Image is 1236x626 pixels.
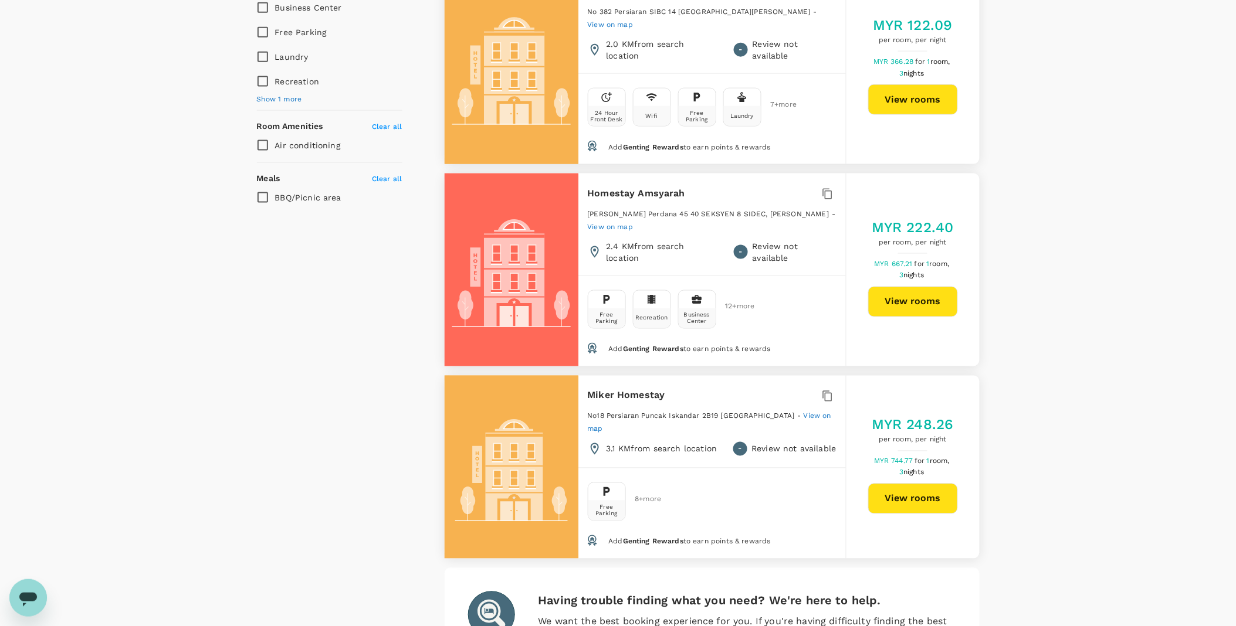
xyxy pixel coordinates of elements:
[899,468,926,477] span: 3
[874,457,915,465] span: MYR 744.77
[753,38,837,62] p: Review not available
[588,412,831,433] span: View on map
[915,457,927,465] span: for
[899,69,926,77] span: 3
[623,537,683,546] span: Genting Rewards
[872,416,954,434] h5: MYR 248.26
[275,3,342,12] span: Business Center
[588,19,634,29] a: View on map
[588,387,665,404] h6: Miker Homestay
[873,57,916,66] span: MYR 366.28
[275,193,341,202] span: BBQ/Picnic area
[588,223,634,231] span: View on map
[591,504,623,517] div: Free Parking
[930,260,950,268] span: room,
[927,457,951,465] span: 1
[771,101,788,108] span: 7 + more
[904,69,925,77] span: nights
[730,113,754,119] div: Laundry
[868,287,958,317] button: View rooms
[681,312,713,325] div: Business Center
[873,16,953,35] h5: MYR 122.09
[868,84,958,115] button: View rooms
[930,57,950,66] span: room,
[607,240,720,264] p: 2.4 KM from search location
[872,434,954,446] span: per room, per night
[257,94,302,106] span: Show 1 more
[608,143,770,151] span: Add to earn points & rewards
[753,240,837,264] p: Review not available
[927,57,952,66] span: 1
[726,303,743,311] span: 12 + more
[899,271,926,280] span: 3
[275,28,327,37] span: Free Parking
[588,222,634,231] a: View on map
[646,113,658,119] div: Wifi
[873,35,953,46] span: per room, per night
[588,21,634,29] span: View on map
[607,443,717,455] p: 3.1 KM from search location
[930,457,950,465] span: room,
[739,246,743,258] span: -
[588,185,686,202] h6: Homestay Amsyarah
[275,77,320,86] span: Recreation
[588,8,811,16] span: No 382 Persiaran SIBC 14 [GEOGRAPHIC_DATA][PERSON_NAME]
[739,44,743,56] span: -
[588,411,831,433] a: View on map
[623,345,683,353] span: Genting Rewards
[916,57,927,66] span: for
[608,537,770,546] span: Add to earn points & rewards
[875,260,915,268] span: MYR 667.21
[904,468,925,477] span: nights
[9,579,47,617] iframe: Button to launch messaging window
[275,141,340,150] span: Air conditioning
[798,412,804,420] span: -
[607,38,720,62] p: 2.0 KM from search location
[635,315,668,321] div: Recreation
[608,345,770,353] span: Add to earn points & rewards
[372,175,402,183] span: Clear all
[915,260,926,268] span: for
[588,412,795,420] span: No18 Persiaran Puncak Iskandar 2B19 [GEOGRAPHIC_DATA]
[623,143,683,151] span: Genting Rewards
[539,591,956,610] h6: Having trouble finding what you need? We're here to help.
[591,110,623,123] div: 24 Hour Front Desk
[372,123,402,131] span: Clear all
[868,484,958,514] button: View rooms
[872,218,954,237] h5: MYR 222.40
[257,120,323,133] h6: Room Amenities
[635,496,653,503] span: 8 + more
[927,260,951,268] span: 1
[814,8,817,16] span: -
[832,210,835,218] span: -
[681,110,713,123] div: Free Parking
[904,271,925,280] span: nights
[591,312,623,325] div: Free Parking
[588,210,829,218] span: [PERSON_NAME] Perdana 45 40 SEKSYEN 8 SIDEC, [PERSON_NAME]
[257,172,280,185] h6: Meals
[738,443,741,455] span: -
[752,443,837,455] p: Review not available
[275,52,309,62] span: Laundry
[872,237,954,249] span: per room, per night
